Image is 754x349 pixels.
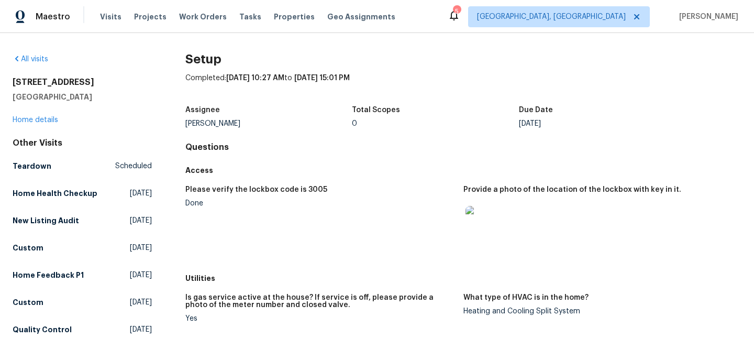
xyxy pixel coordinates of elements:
div: Completed: to [185,73,741,100]
h5: What type of HVAC is in the home? [463,294,589,301]
span: Maestro [36,12,70,22]
h5: Assignee [185,106,220,114]
h2: [STREET_ADDRESS] [13,77,152,88]
h5: Please verify the lockbox code is 3005 [185,186,327,193]
a: Custom[DATE] [13,293,152,312]
h5: Home Health Checkup [13,188,97,199]
h5: Total Scopes [352,106,400,114]
h5: Provide a photo of the location of the lockbox with key in it. [463,186,681,193]
div: 0 [352,120,519,127]
div: 5 [453,6,460,17]
h5: Quality Control [13,324,72,335]
a: Custom[DATE] [13,238,152,257]
h5: New Listing Audit [13,215,79,226]
span: [DATE] [130,215,152,226]
span: [DATE] [130,324,152,335]
a: Home Feedback P1[DATE] [13,266,152,285]
h4: Questions [185,142,741,152]
span: [DATE] [130,243,152,253]
h5: Home Feedback P1 [13,270,84,280]
h5: [GEOGRAPHIC_DATA] [13,92,152,102]
h2: Setup [185,54,741,64]
div: [DATE] [519,120,686,127]
span: Properties [274,12,315,22]
a: Quality Control[DATE] [13,320,152,339]
span: [PERSON_NAME] [675,12,738,22]
span: Geo Assignments [327,12,395,22]
span: [DATE] [130,270,152,280]
a: Home details [13,116,58,124]
a: New Listing Audit[DATE] [13,211,152,230]
div: Other Visits [13,138,152,148]
h5: Teardown [13,161,51,171]
div: [PERSON_NAME] [185,120,352,127]
h5: Due Date [519,106,553,114]
h5: Utilities [185,273,741,283]
h5: Custom [13,243,43,253]
span: [DATE] [130,188,152,199]
span: [DATE] [130,297,152,308]
h5: Is gas service active at the house? If service is off, please provide a photo of the meter number... [185,294,455,309]
a: All visits [13,56,48,63]
span: Work Orders [179,12,227,22]
span: Visits [100,12,121,22]
span: Tasks [239,13,261,20]
div: Heating and Cooling Split System [463,308,733,315]
span: [DATE] 10:27 AM [226,74,284,82]
span: Projects [134,12,167,22]
div: Yes [185,315,455,322]
h5: Custom [13,297,43,308]
span: [GEOGRAPHIC_DATA], [GEOGRAPHIC_DATA] [477,12,626,22]
a: TeardownScheduled [13,157,152,176]
h5: Access [185,165,741,176]
div: Done [185,200,455,207]
span: [DATE] 15:01 PM [294,74,350,82]
span: Scheduled [115,161,152,171]
a: Home Health Checkup[DATE] [13,184,152,203]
